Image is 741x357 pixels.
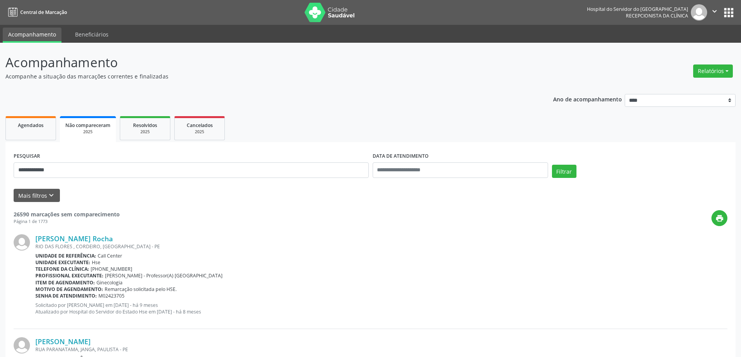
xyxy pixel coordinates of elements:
span: Central de Marcação [20,9,67,16]
img: img [691,4,707,21]
b: Unidade de referência: [35,253,96,259]
i: print [715,214,724,223]
button:  [707,4,722,21]
div: 2025 [65,129,110,135]
a: [PERSON_NAME] [35,337,91,346]
div: Página 1 de 1773 [14,218,120,225]
button: apps [722,6,736,19]
b: Item de agendamento: [35,279,95,286]
p: Solicitado por [PERSON_NAME] em [DATE] - há 9 meses Atualizado por Hospital do Servidor do Estado... [35,302,727,315]
button: Mais filtroskeyboard_arrow_down [14,189,60,202]
span: Hse [92,259,100,266]
a: Beneficiários [70,28,114,41]
i:  [710,7,719,16]
span: Remarcação solicitada pelo HSE. [105,286,177,293]
span: Resolvidos [133,122,157,129]
div: Hospital do Servidor do [GEOGRAPHIC_DATA] [587,6,688,12]
span: M02423705 [98,293,124,299]
span: Ginecologia [96,279,123,286]
strong: 26590 marcações sem comparecimento [14,211,120,218]
span: [PHONE_NUMBER] [91,266,132,272]
span: Cancelados [187,122,213,129]
a: Central de Marcação [5,6,67,19]
p: Ano de acompanhamento [553,94,622,104]
b: Telefone da clínica: [35,266,89,272]
span: Agendados [18,122,44,129]
label: PESQUISAR [14,150,40,162]
div: 2025 [126,129,165,135]
p: Acompanhe a situação das marcações correntes e finalizadas [5,72,517,80]
a: [PERSON_NAME] Rocha [35,234,113,243]
div: RUA PARANATAMA, JANGA, PAULISTA - PE [35,346,727,353]
span: Call Center [98,253,122,259]
span: Não compareceram [65,122,110,129]
button: print [711,210,727,226]
i: keyboard_arrow_down [47,191,56,200]
label: DATA DE ATENDIMENTO [373,150,429,162]
a: Acompanhamento [3,28,61,43]
b: Senha de atendimento: [35,293,97,299]
button: Relatórios [693,64,733,78]
b: Profissional executante: [35,272,103,279]
div: 2025 [180,129,219,135]
div: RIO DAS FLORES , CORDEIRO, [GEOGRAPHIC_DATA] - PE [35,243,727,250]
span: Recepcionista da clínica [626,12,688,19]
span: [PERSON_NAME] - Professor(A) [GEOGRAPHIC_DATA] [105,272,222,279]
img: img [14,337,30,354]
img: img [14,234,30,251]
button: Filtrar [552,165,576,178]
p: Acompanhamento [5,53,517,72]
b: Unidade executante: [35,259,90,266]
b: Motivo de agendamento: [35,286,103,293]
